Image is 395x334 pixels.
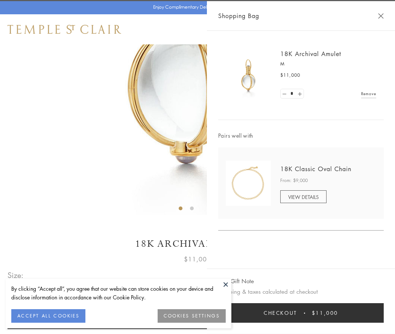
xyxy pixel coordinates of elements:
[280,71,300,79] span: $11,000
[280,50,341,58] a: 18K Archival Amulet
[218,303,384,323] button: Checkout $11,000
[218,287,384,296] p: Shipping & taxes calculated at checkout
[8,269,24,281] span: Size:
[184,254,211,264] span: $11,000
[11,309,85,323] button: ACCEPT ALL COOKIES
[218,131,384,140] span: Pairs well with
[280,190,327,203] a: VIEW DETAILS
[153,3,239,11] p: Enjoy Complimentary Delivery & Returns
[218,276,254,286] button: Add Gift Note
[8,25,121,34] img: Temple St. Clair
[158,309,226,323] button: COOKIES SETTINGS
[296,89,303,99] a: Set quantity to 2
[378,13,384,19] button: Close Shopping Bag
[280,165,351,173] a: 18K Classic Oval Chain
[218,11,259,21] span: Shopping Bag
[361,90,376,98] a: Remove
[8,237,387,250] h1: 18K Archival Amulet
[312,309,338,317] span: $11,000
[226,161,271,206] img: N88865-OV18
[288,193,319,200] span: VIEW DETAILS
[280,60,376,68] p: M
[280,177,308,184] span: From: $9,000
[11,284,226,302] div: By clicking “Accept all”, you agree that our website can store cookies on your device and disclos...
[281,89,288,99] a: Set quantity to 0
[264,309,297,317] span: Checkout
[226,53,271,98] img: 18K Archival Amulet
